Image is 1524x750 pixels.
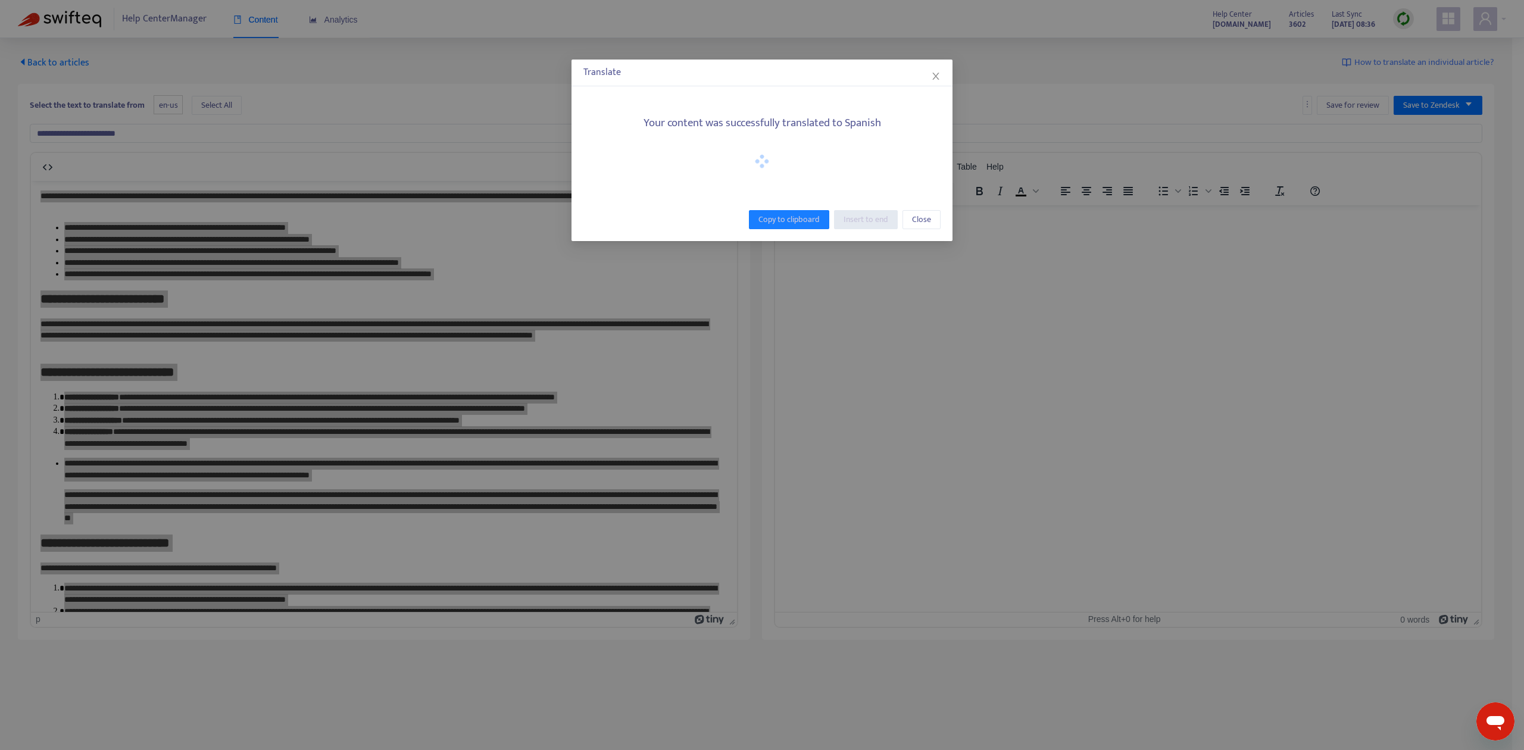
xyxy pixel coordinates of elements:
[1476,702,1514,740] iframe: Botón para iniciar la ventana de mensajería
[929,70,942,83] button: Close
[583,117,941,130] h5: Your content was successfully translated to Spanish
[583,65,941,80] div: Translate
[902,210,941,229] button: Close
[749,210,829,229] button: Copy to clipboard
[834,210,898,229] button: Insert to end
[10,10,697,21] body: Rich Text Area. Press ALT-0 for help.
[931,71,941,81] span: close
[912,213,931,226] span: Close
